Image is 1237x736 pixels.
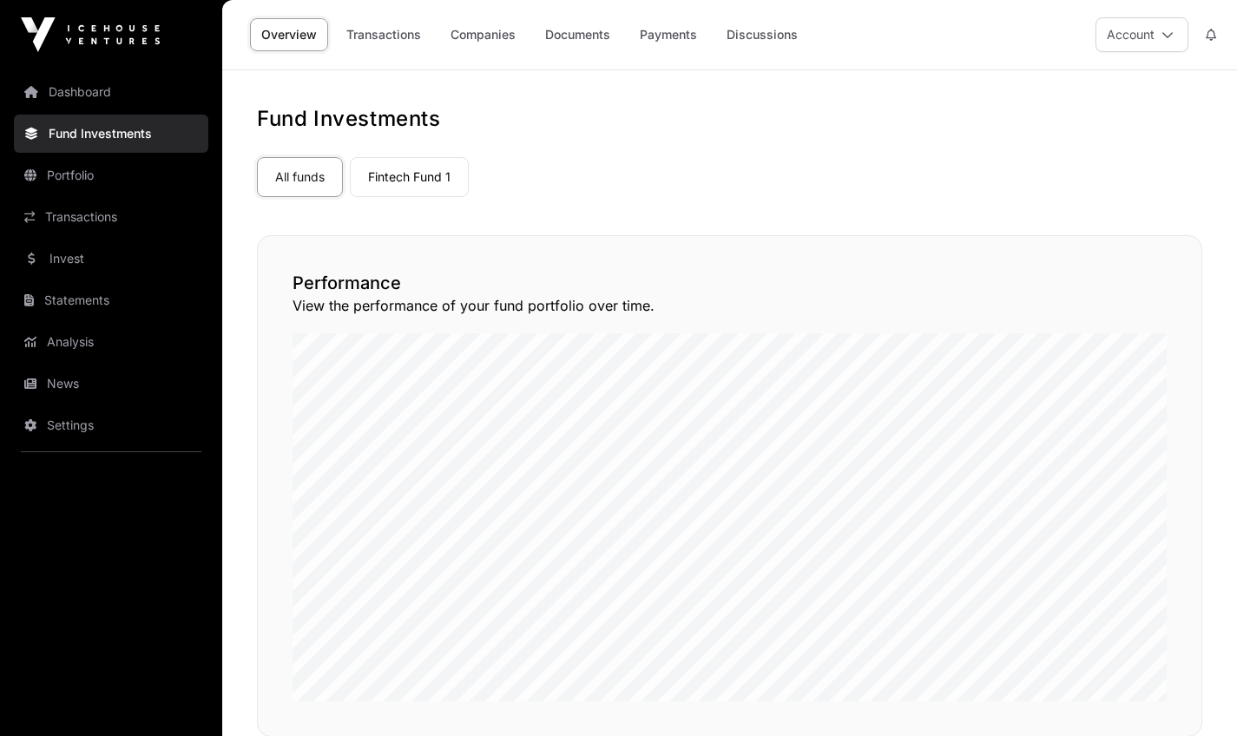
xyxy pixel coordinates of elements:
[14,156,208,194] a: Portfolio
[21,17,160,52] img: Icehouse Ventures Logo
[14,323,208,361] a: Analysis
[14,365,208,403] a: News
[293,271,1167,295] h2: Performance
[439,18,527,51] a: Companies
[257,157,343,197] a: All funds
[257,105,1202,133] h1: Fund Investments
[250,18,328,51] a: Overview
[1096,17,1188,52] button: Account
[534,18,622,51] a: Documents
[14,115,208,153] a: Fund Investments
[14,281,208,319] a: Statements
[1150,653,1237,736] iframe: Chat Widget
[14,198,208,236] a: Transactions
[14,406,208,444] a: Settings
[14,240,208,278] a: Invest
[335,18,432,51] a: Transactions
[293,295,1167,316] p: View the performance of your fund portfolio over time.
[715,18,809,51] a: Discussions
[350,157,469,197] a: Fintech Fund 1
[14,73,208,111] a: Dashboard
[628,18,708,51] a: Payments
